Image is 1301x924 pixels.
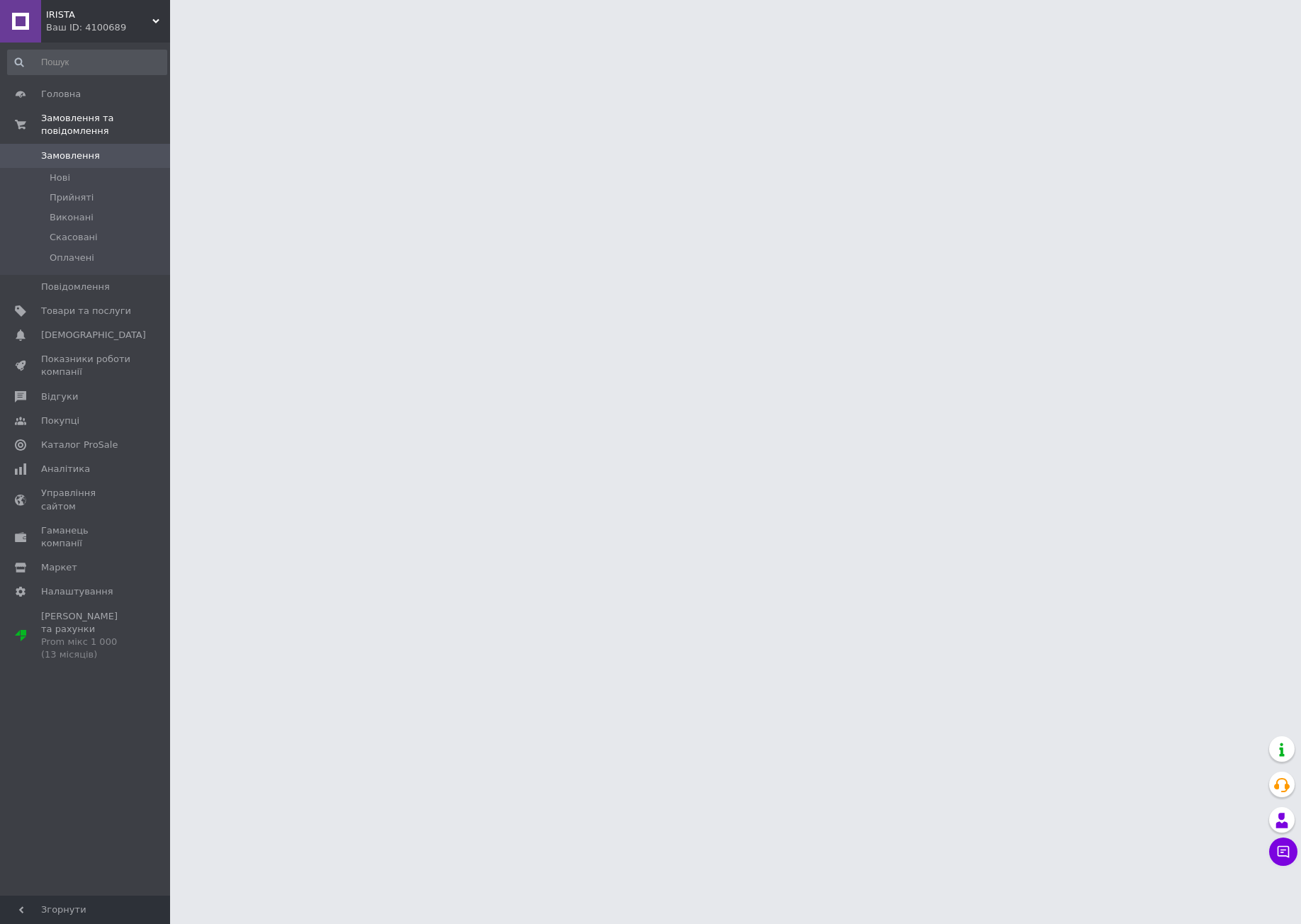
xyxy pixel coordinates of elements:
span: Управління сайтом [41,487,131,512]
span: Показники роботи компанії [41,353,131,378]
span: Головна [41,88,81,101]
button: Чат з покупцем [1269,838,1297,866]
span: Каталог ProSale [41,439,118,451]
input: Пошук [7,50,167,75]
span: [DEMOGRAPHIC_DATA] [41,329,146,342]
span: IRISTA [46,9,152,21]
span: Відгуки [41,390,78,403]
div: Ваш ID: 4100689 [46,21,170,34]
span: Скасовані [50,231,98,244]
span: Маркет [41,561,77,574]
span: Замовлення [41,150,100,162]
span: Замовлення та повідомлення [41,112,170,137]
span: Покупці [41,415,79,427]
div: Prom мікс 1 000 (13 місяців) [41,636,131,661]
span: Прийняті [50,191,94,204]
span: Оплачені [50,252,94,264]
span: Виконані [50,211,94,224]
span: Аналітика [41,463,90,475]
span: Нові [50,171,70,184]
span: Налаштування [41,585,113,598]
span: [PERSON_NAME] та рахунки [41,610,131,662]
span: Гаманець компанії [41,524,131,550]
span: Повідомлення [41,281,110,293]
span: Товари та послуги [41,305,131,317]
